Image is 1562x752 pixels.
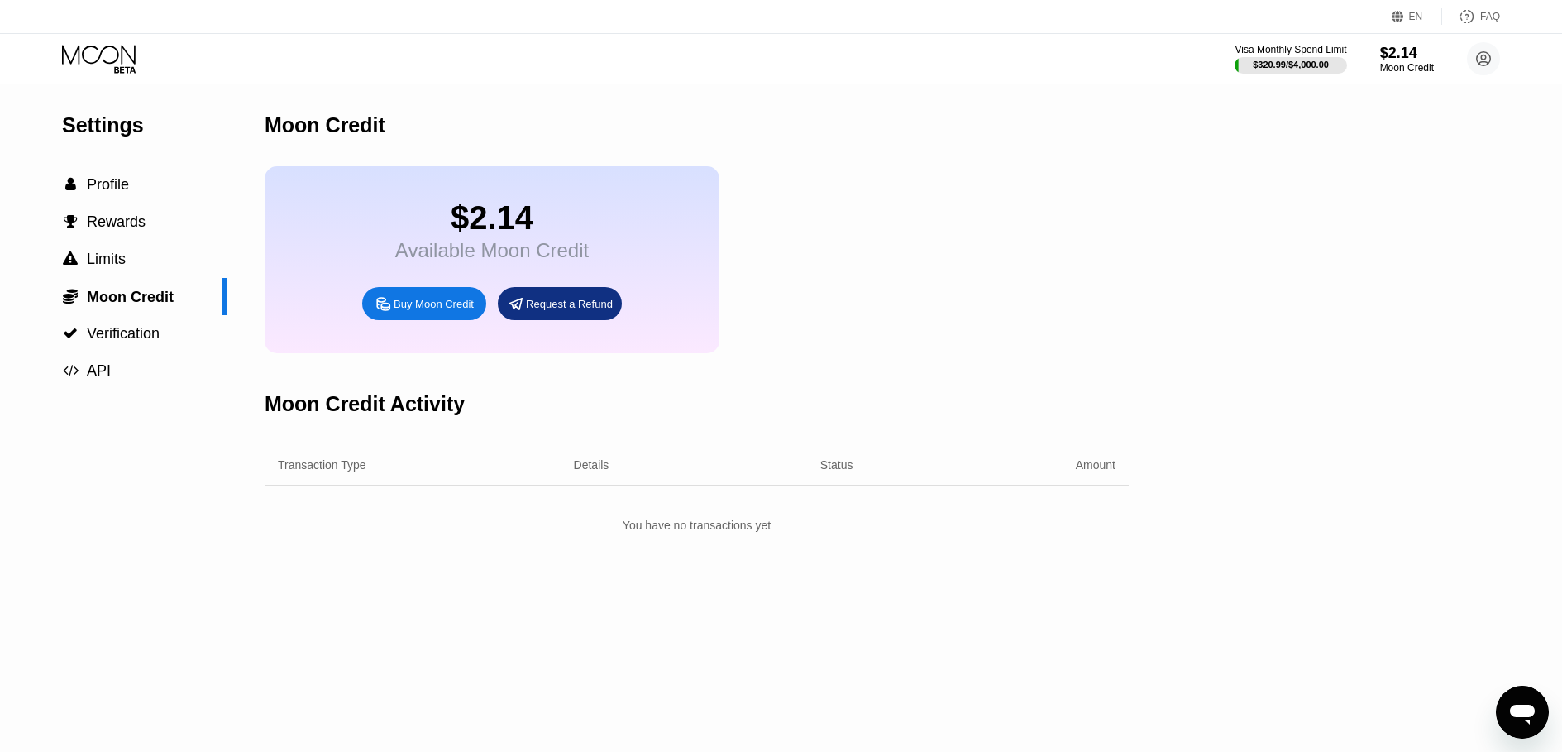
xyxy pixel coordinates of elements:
iframe: Button to launch messaging window [1496,686,1549,739]
span: Rewards [87,213,146,230]
span:  [63,363,79,378]
div: Status [820,458,853,472]
span:  [65,177,76,192]
div: Settings [62,113,227,137]
div: Transaction Type [278,458,366,472]
div: $320.99 / $4,000.00 [1253,60,1329,69]
div: $2.14 [395,199,589,237]
div:  [62,363,79,378]
div: Visa Monthly Spend Limit$320.99/$4,000.00 [1235,44,1346,74]
div:  [62,177,79,192]
div: Buy Moon Credit [394,297,474,311]
span: Moon Credit [87,289,174,305]
span: Limits [87,251,126,267]
div: $2.14 [1380,45,1434,62]
div: FAQ [1480,11,1500,22]
div: Amount [1076,458,1115,472]
span:  [63,251,78,266]
div: Details [574,458,609,472]
span: Verification [87,325,160,342]
div: Moon Credit [265,113,385,137]
div: Visa Monthly Spend Limit [1235,44,1346,55]
div:  [62,288,79,304]
span:  [63,326,78,341]
div: EN [1392,8,1442,25]
div:  [62,251,79,266]
div: Buy Moon Credit [362,287,486,320]
div: Moon Credit Activity [265,392,465,416]
span: API [87,362,111,379]
div: Moon Credit [1380,62,1434,74]
div:  [62,214,79,229]
span:  [64,214,78,229]
span:  [63,288,78,304]
div: EN [1409,11,1423,22]
div: Request a Refund [526,297,613,311]
div: $2.14Moon Credit [1380,45,1434,74]
div:  [62,326,79,341]
div: FAQ [1442,8,1500,25]
div: Available Moon Credit [395,239,589,262]
div: Request a Refund [498,287,622,320]
span: Profile [87,176,129,193]
div: You have no transactions yet [265,510,1129,540]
